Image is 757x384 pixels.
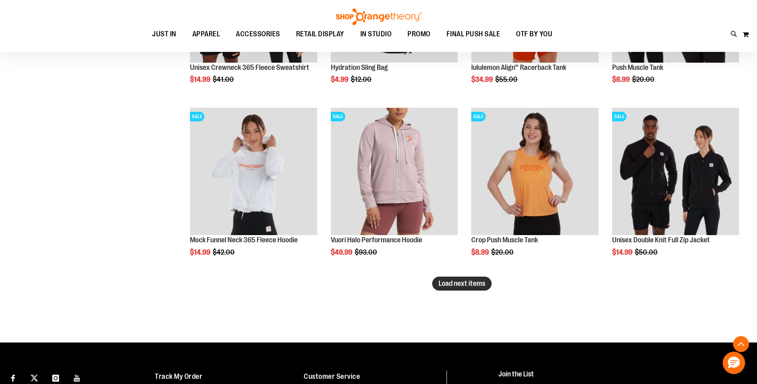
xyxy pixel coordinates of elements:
[190,75,211,83] span: $14.99
[355,248,378,256] span: $93.00
[144,25,184,44] a: JUST IN
[471,63,566,71] a: lululemon Align™ Racerback Tank
[190,248,211,256] span: $14.99
[190,108,317,235] img: Product image for Mock Funnel Neck 365 Fleece Hoodie
[190,236,298,244] a: Mock Funnel Neck 365 Fleece Hoodie
[399,25,439,44] a: PROMO
[471,248,490,256] span: $8.99
[296,25,344,43] span: RETAIL DISPLAY
[471,75,494,83] span: $34.99
[471,108,598,235] img: Product image for Crop Push Muscle Tank
[331,112,345,121] span: SALE
[236,25,280,43] span: ACCESSORIES
[155,372,202,380] a: Track My Order
[331,108,458,235] img: Product image for Vuori Halo Performance Hoodie
[723,352,745,374] button: Hello, have a question? Let’s chat.
[612,236,710,244] a: Unisex Double Knit Full Zip Jacket
[213,75,235,83] span: $41.00
[192,25,220,43] span: APPAREL
[407,25,431,43] span: PROMO
[439,279,485,287] span: Load next items
[331,108,458,236] a: Product image for Vuori Halo Performance HoodieSALE
[447,25,500,43] span: FINAL PUSH SALE
[635,248,659,256] span: $50.00
[467,104,602,276] div: product
[471,108,598,236] a: Product image for Crop Push Muscle TankSALE
[495,75,519,83] span: $55.00
[612,248,634,256] span: $14.99
[439,25,508,43] a: FINAL PUSH SALE
[612,112,627,121] span: SALE
[733,336,749,352] button: Back To Top
[612,75,631,83] span: $8.99
[327,104,462,276] div: product
[632,75,656,83] span: $20.00
[351,75,373,83] span: $12.00
[508,25,560,44] a: OTF BY YOU
[288,25,352,44] a: RETAIL DISPLAY
[608,104,743,276] div: product
[516,25,552,43] span: OTF BY YOU
[331,248,354,256] span: $49.99
[612,63,663,71] a: Push Muscle Tank
[190,112,204,121] span: SALE
[360,25,392,43] span: IN STUDIO
[331,63,388,71] a: Hydration Sling Bag
[432,277,492,291] button: Load next items
[612,108,739,235] img: Product image for Unisex Double Knit Full Zip Jacket
[184,25,228,44] a: APPAREL
[228,25,288,44] a: ACCESSORIES
[152,25,176,43] span: JUST IN
[304,372,360,380] a: Customer Service
[186,104,321,276] div: product
[352,25,400,44] a: IN STUDIO
[331,75,350,83] span: $4.99
[31,374,38,382] img: Twitter
[190,63,309,71] a: Unisex Crewneck 365 Fleece Sweatshirt
[331,236,422,244] a: Vuori Halo Performance Hoodie
[471,236,538,244] a: Crop Push Muscle Tank
[471,112,486,121] span: SALE
[612,108,739,236] a: Product image for Unisex Double Knit Full Zip JacketSALE
[491,248,515,256] span: $20.00
[213,248,236,256] span: $42.00
[335,8,423,25] img: Shop Orangetheory
[190,108,317,236] a: Product image for Mock Funnel Neck 365 Fleece HoodieSALE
